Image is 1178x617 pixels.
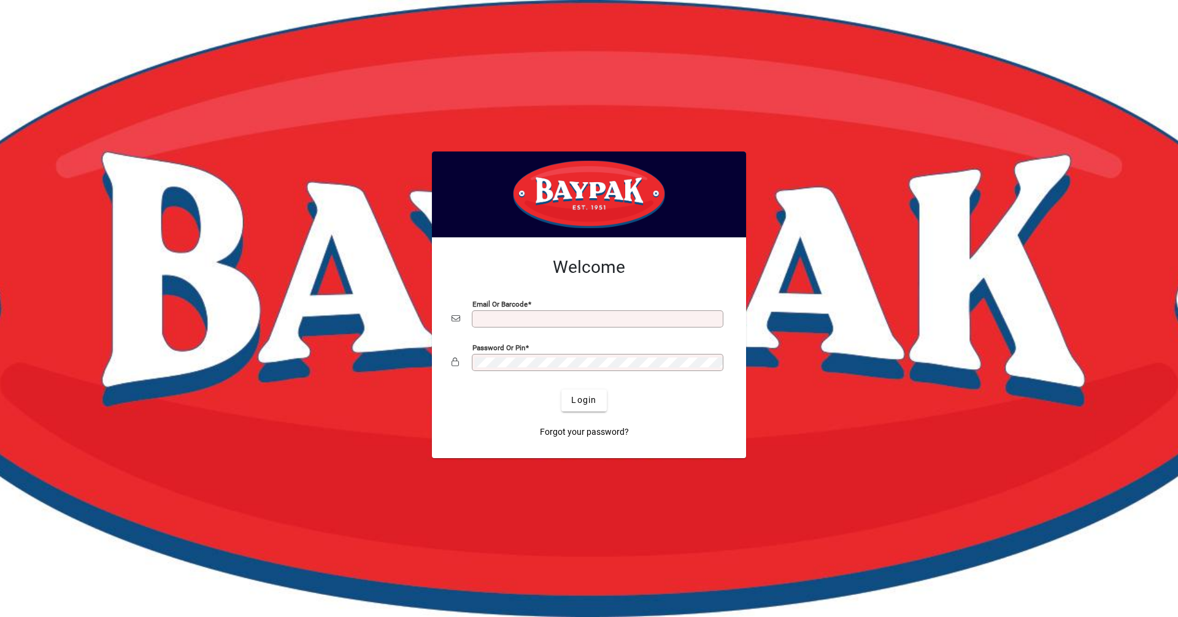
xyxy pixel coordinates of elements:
[472,299,528,308] mat-label: Email or Barcode
[535,421,634,443] a: Forgot your password?
[561,389,606,412] button: Login
[472,343,525,351] mat-label: Password or Pin
[540,426,629,439] span: Forgot your password?
[452,257,726,278] h2: Welcome
[571,394,596,407] span: Login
